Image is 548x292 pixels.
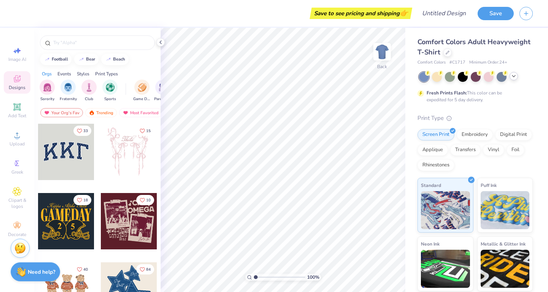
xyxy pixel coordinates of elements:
span: 18 [83,198,88,202]
img: Metallic & Glitter Ink [481,250,530,288]
strong: Fresh Prints Flash: [427,90,467,96]
span: Parent's Weekend [154,96,172,102]
span: 15 [146,129,151,133]
span: Comfort Colors [417,59,446,66]
button: beach [101,54,129,65]
span: # C1717 [449,59,465,66]
img: most_fav.gif [44,110,50,115]
div: Print Type [417,114,533,123]
div: Back [377,63,387,70]
div: Embroidery [457,129,493,140]
button: Like [136,195,154,205]
div: Orgs [42,70,52,77]
img: trending.gif [89,110,95,115]
button: filter button [81,80,97,102]
button: Save [478,7,514,20]
div: Your Org's Fav [40,108,83,117]
div: Events [57,70,71,77]
div: bear [86,57,95,61]
img: most_fav.gif [123,110,129,115]
div: beach [113,57,125,61]
div: Applique [417,144,448,156]
strong: Need help? [28,268,55,276]
div: Vinyl [483,144,504,156]
img: Sorority Image [43,83,52,92]
span: Sorority [40,96,54,102]
span: 33 [83,129,88,133]
span: Puff Ink [481,181,497,189]
img: trend_line.gif [44,57,50,62]
div: filter for Game Day [133,80,151,102]
div: Save to see pricing and shipping [312,8,410,19]
div: football [52,57,68,61]
span: Club [85,96,93,102]
img: Game Day Image [138,83,147,92]
span: Fraternity [60,96,77,102]
button: Like [73,264,91,274]
input: Untitled Design [416,6,472,21]
div: Print Types [95,70,118,77]
input: Try "Alpha" [53,39,150,46]
img: Puff Ink [481,191,530,229]
span: Add Text [8,113,26,119]
span: 100 % [307,274,319,281]
span: Game Day [133,96,151,102]
button: filter button [60,80,77,102]
button: Like [136,126,154,136]
div: filter for Fraternity [60,80,77,102]
span: 10 [146,198,151,202]
button: filter button [102,80,118,102]
div: Most Favorited [119,108,162,117]
img: trend_line.gif [105,57,112,62]
div: Digital Print [495,129,532,140]
span: 84 [146,268,151,271]
button: Like [73,195,91,205]
button: filter button [133,80,151,102]
div: filter for Sorority [40,80,55,102]
span: 👉 [400,8,408,18]
img: Fraternity Image [64,83,72,92]
img: Sports Image [106,83,115,92]
img: Neon Ink [421,250,470,288]
span: Image AI [8,56,26,62]
img: Back [374,44,390,59]
span: Upload [10,141,25,147]
div: This color can be expedited for 5 day delivery. [427,89,520,103]
span: Metallic & Glitter Ink [481,240,526,248]
span: Standard [421,181,441,189]
button: filter button [40,80,55,102]
div: filter for Parent's Weekend [154,80,172,102]
span: Comfort Colors Adult Heavyweight T-Shirt [417,37,530,57]
span: Minimum Order: 24 + [469,59,507,66]
img: Club Image [85,83,93,92]
img: trend_line.gif [78,57,84,62]
span: Clipart & logos [4,197,30,209]
span: Greek [11,169,23,175]
div: filter for Club [81,80,97,102]
span: Decorate [8,231,26,238]
button: Like [73,126,91,136]
div: Screen Print [417,129,454,140]
span: Neon Ink [421,240,440,248]
div: Rhinestones [417,160,454,171]
img: Standard [421,191,470,229]
img: Parent's Weekend Image [159,83,167,92]
div: Styles [77,70,89,77]
button: bear [74,54,99,65]
span: Designs [9,85,25,91]
button: filter button [154,80,172,102]
div: Trending [85,108,117,117]
div: Foil [507,144,524,156]
span: 40 [83,268,88,271]
button: Like [136,264,154,274]
div: filter for Sports [102,80,118,102]
div: Transfers [450,144,481,156]
button: football [40,54,72,65]
span: Sports [104,96,116,102]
